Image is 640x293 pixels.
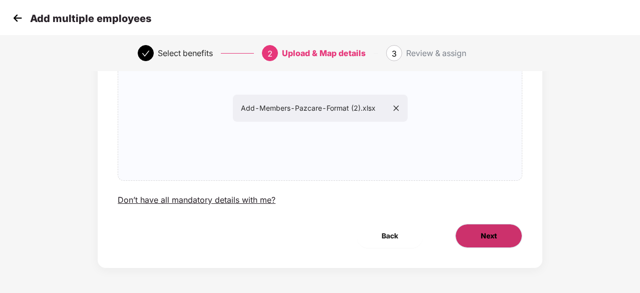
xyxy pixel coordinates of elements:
[481,230,497,241] span: Next
[30,13,151,25] p: Add multiple employees
[282,45,366,61] div: Upload & Map details
[142,50,150,58] span: check
[393,105,400,112] span: close
[357,224,423,248] button: Back
[455,224,522,248] button: Next
[158,45,213,61] div: Select benefits
[382,230,398,241] span: Back
[241,104,400,112] span: Add-Members-Pazcare-Format (2).xlsx
[392,49,397,59] span: 3
[406,45,466,61] div: Review & assign
[267,49,272,59] span: 2
[118,36,522,180] span: Add-Members-Pazcare-Format (2).xlsx close
[10,11,25,26] img: svg+xml;base64,PHN2ZyB4bWxucz0iaHR0cDovL3d3dy53My5vcmcvMjAwMC9zdmciIHdpZHRoPSIzMCIgaGVpZ2h0PSIzMC...
[118,195,275,205] div: Don’t have all mandatory details with me?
